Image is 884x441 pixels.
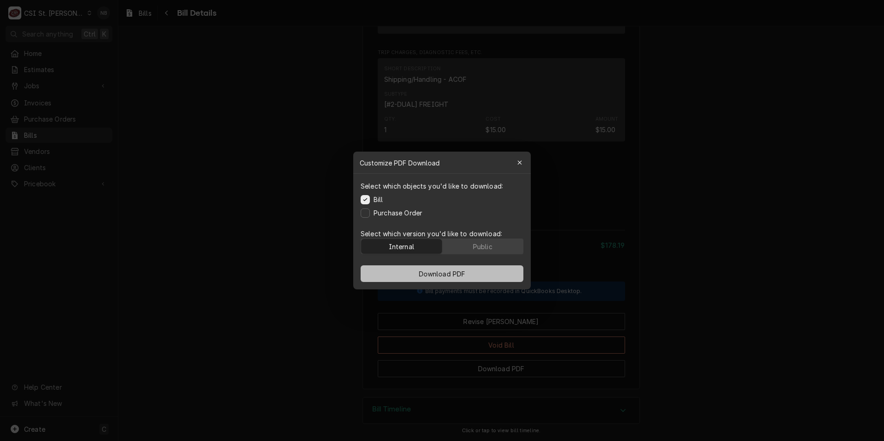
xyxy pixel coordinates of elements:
span: Download PDF [417,269,467,279]
button: Download PDF [361,265,523,282]
p: Select which objects you'd like to download: [361,181,503,191]
div: Customize PDF Download [353,152,531,174]
label: Purchase Order [374,208,422,218]
div: Public [473,242,492,251]
label: Bill [374,195,383,204]
div: Internal [389,242,414,251]
p: Select which version you'd like to download: [361,229,523,239]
